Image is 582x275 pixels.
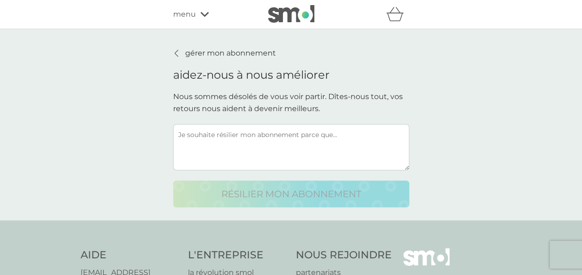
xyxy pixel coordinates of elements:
[296,248,392,262] h4: NOUS REJOINDRE
[173,181,409,207] button: résilier mon abonnement
[81,248,179,262] h4: AIDE
[221,187,361,201] p: résilier mon abonnement
[173,47,276,59] a: gérer mon abonnement
[185,47,276,59] p: gérer mon abonnement
[173,91,409,114] p: Nous sommes désolés de vous voir partir. Dîtes-nous tout, vos retours nous aident à devenir meill...
[268,5,314,23] img: smol
[188,248,287,262] h4: L'ENTREPRISE
[173,69,409,82] h2: aidez-nous à nous améliorer
[386,5,409,24] div: panier
[173,8,196,20] span: menu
